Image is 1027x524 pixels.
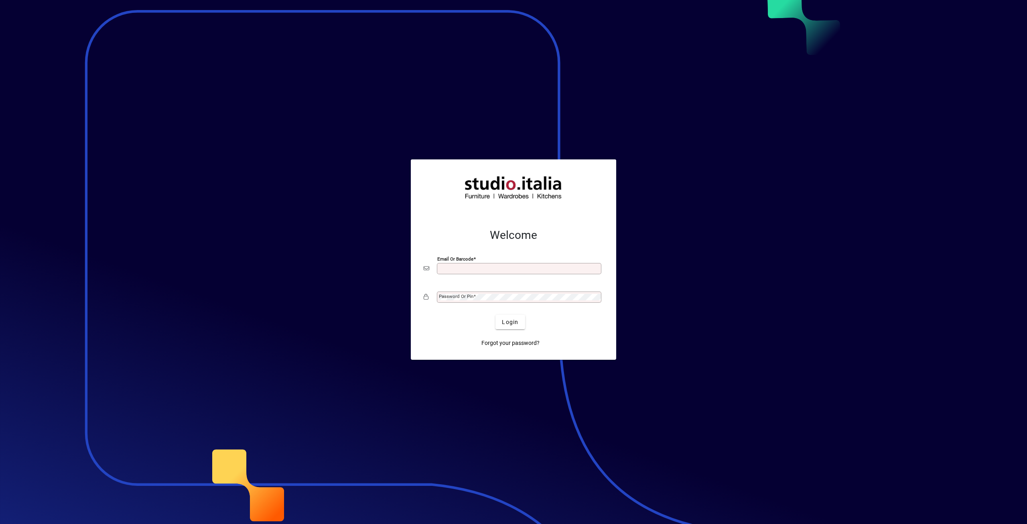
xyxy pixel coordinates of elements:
a: Forgot your password? [478,336,543,350]
button: Login [495,315,525,329]
span: Login [502,318,518,326]
h2: Welcome [424,228,603,242]
span: Forgot your password? [481,339,540,347]
mat-label: Password or Pin [439,294,473,299]
mat-label: Email or Barcode [437,256,473,262]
